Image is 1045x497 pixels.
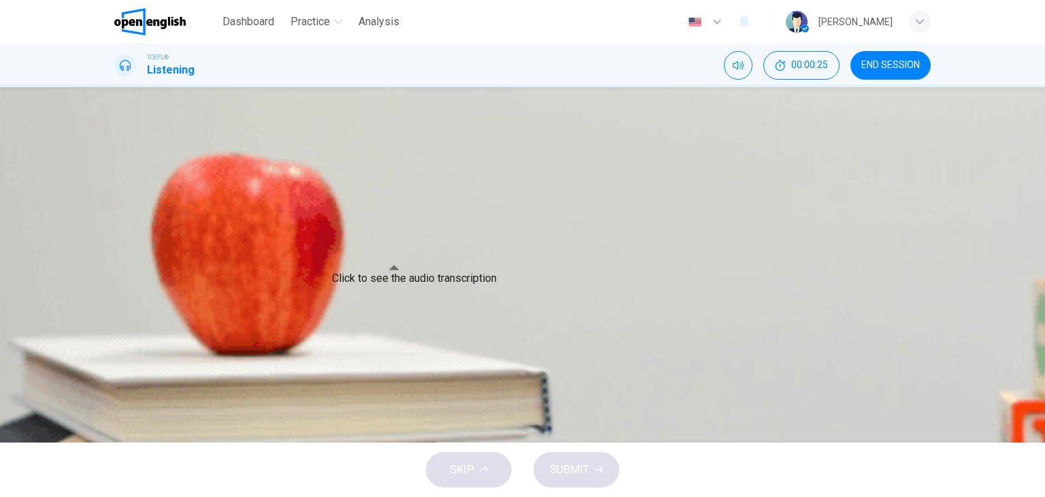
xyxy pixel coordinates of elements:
button: Analysis [353,10,405,34]
button: END SESSION [850,51,931,80]
div: [PERSON_NAME] [818,14,893,30]
div: Mute [724,51,752,80]
span: 00:00:25 [791,60,828,71]
span: Dashboard [222,14,274,30]
span: TOEFL® [147,52,169,62]
span: END SESSION [861,60,920,71]
span: Analysis [359,14,399,30]
span: Practice [291,14,330,30]
h1: Listening [147,62,195,78]
a: OpenEnglish logo [114,8,217,35]
img: en [686,17,703,27]
button: 00:00:25 [763,51,840,80]
button: Practice [285,10,348,34]
div: Hide [763,51,840,80]
img: Profile picture [786,11,808,33]
img: OpenEnglish logo [114,8,186,35]
div: Click to see the audio transcription [332,270,497,287]
button: Dashboard [217,10,280,34]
